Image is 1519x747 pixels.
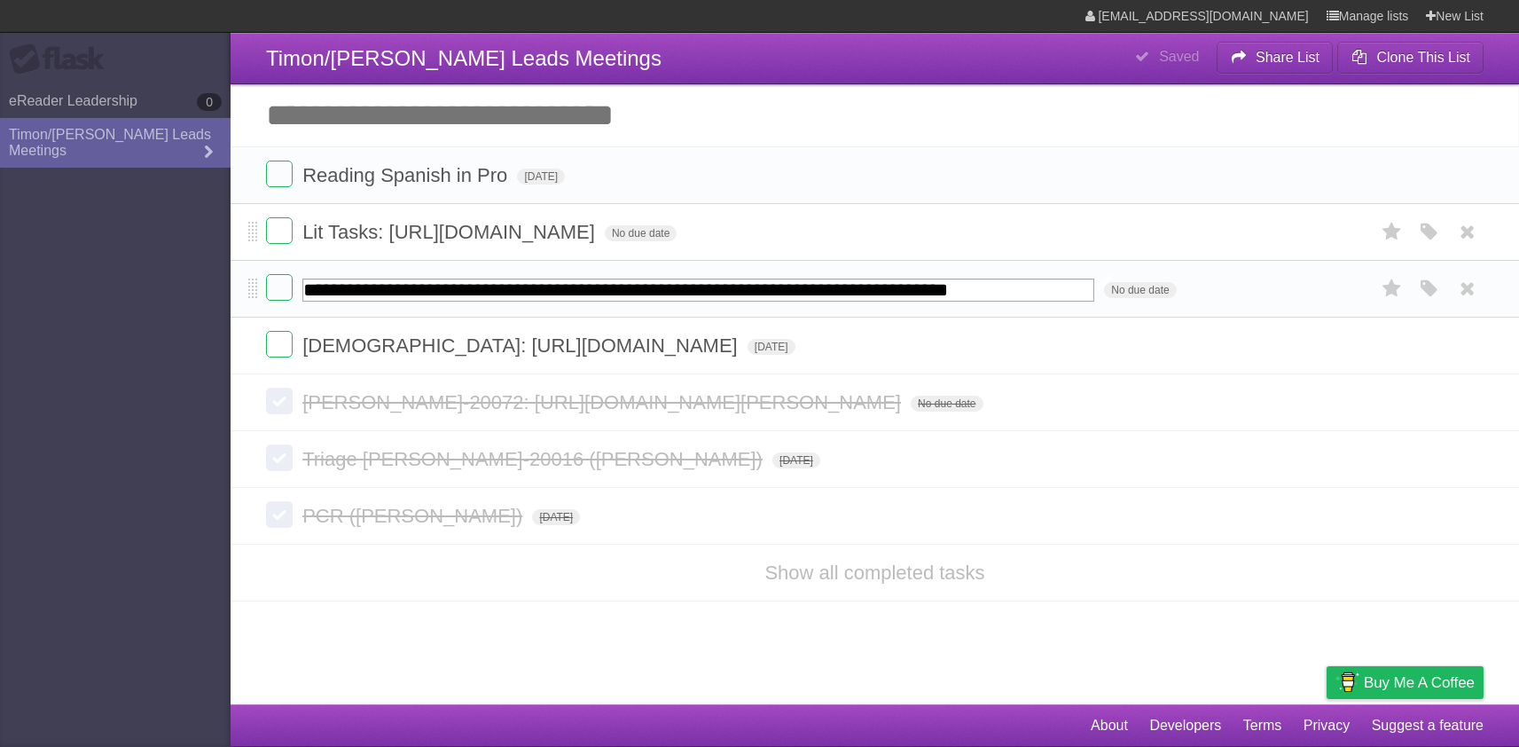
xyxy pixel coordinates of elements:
[302,505,527,527] span: PCR ([PERSON_NAME])
[302,334,742,357] span: [DEMOGRAPHIC_DATA]: [URL][DOMAIN_NAME]
[532,509,580,525] span: [DATE]
[1217,42,1334,74] button: Share List
[1149,709,1221,743] a: Developers
[302,221,599,243] span: Lit Tasks: [URL][DOMAIN_NAME]
[1364,667,1475,698] span: Buy me a coffee
[1375,274,1409,303] label: Star task
[1335,667,1359,697] img: Buy me a coffee
[266,161,293,187] label: Done
[266,331,293,358] label: Done
[197,93,222,111] b: 0
[605,225,677,241] span: No due date
[1104,282,1176,298] span: No due date
[266,46,662,70] span: Timon/[PERSON_NAME] Leads Meetings
[266,274,293,301] label: Done
[517,169,565,185] span: [DATE]
[302,164,512,186] span: Reading Spanish in Pro
[266,388,293,414] label: Done
[1372,709,1484,743] a: Suggest a feature
[1159,49,1199,64] b: Saved
[1304,709,1350,743] a: Privacy
[1256,50,1319,65] b: Share List
[748,339,795,355] span: [DATE]
[1376,50,1470,65] b: Clone This List
[302,391,905,413] span: [PERSON_NAME]-20072: [URL][DOMAIN_NAME][PERSON_NAME]
[772,452,820,468] span: [DATE]
[1091,709,1128,743] a: About
[764,562,984,584] a: Show all completed tasks
[266,444,293,471] label: Done
[266,501,293,528] label: Done
[9,43,115,75] div: Flask
[1243,709,1282,743] a: Terms
[1375,217,1409,247] label: Star task
[302,448,767,470] span: Triage [PERSON_NAME]-20016 ([PERSON_NAME])
[911,396,983,412] span: No due date
[1337,42,1484,74] button: Clone This List
[266,217,293,244] label: Done
[1327,666,1484,699] a: Buy me a coffee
